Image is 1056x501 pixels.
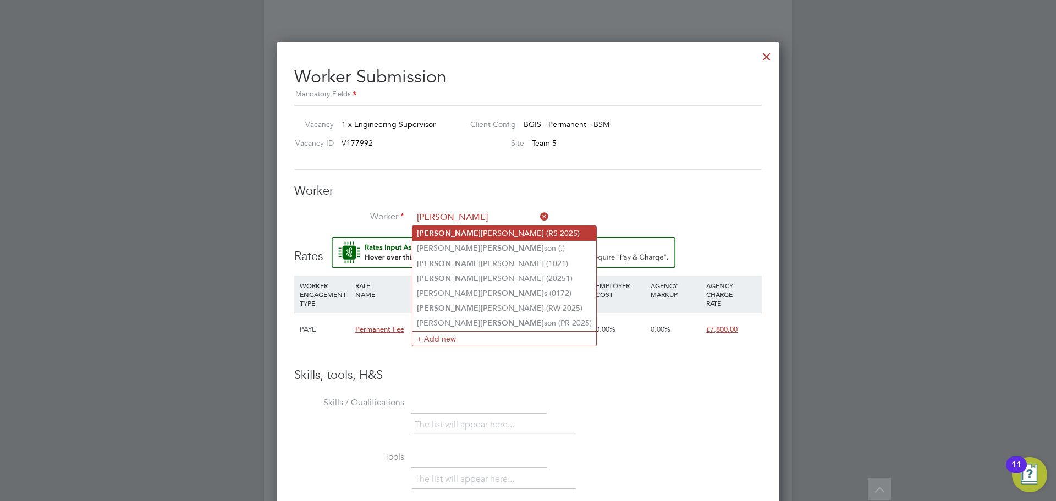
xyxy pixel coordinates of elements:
li: [PERSON_NAME] (RS 2025) [413,226,596,241]
b: [PERSON_NAME] [417,259,481,268]
span: Team 5 [532,138,557,148]
label: Worker [294,211,404,223]
button: Open Resource Center, 11 new notifications [1012,457,1047,492]
b: [PERSON_NAME] [417,304,481,313]
div: AGENCY CHARGE RATE [703,276,759,313]
span: Permanent Fee [355,324,404,334]
input: Search for... [413,210,549,226]
h3: Worker [294,183,762,199]
span: V177992 [342,138,373,148]
b: [PERSON_NAME] [480,289,544,298]
div: PAYE [297,313,353,345]
b: [PERSON_NAME] [417,274,481,283]
label: Site [461,138,524,148]
label: Skills / Qualifications [294,397,404,409]
div: Mandatory Fields [294,89,762,101]
b: [PERSON_NAME] [480,244,544,253]
span: 0.00% [596,324,615,334]
span: 0.00% [651,324,670,334]
div: AGENCY MARKUP [648,276,703,304]
label: Client Config [461,119,516,129]
div: 11 [1011,465,1021,479]
span: £7,800.00 [706,324,738,334]
h3: Rates [294,237,762,265]
label: Vacancy ID [290,138,334,148]
li: [PERSON_NAME] son (.) [413,241,596,256]
li: [PERSON_NAME] s (0172) [413,286,596,301]
li: The list will appear here... [415,417,519,432]
li: + Add new [413,331,596,346]
li: The list will appear here... [415,472,519,487]
div: RATE NAME [353,276,426,304]
li: [PERSON_NAME] (RW 2025) [413,301,596,316]
label: Tools [294,452,404,463]
span: BGIS - Permanent - BSM [524,119,609,129]
h2: Worker Submission [294,57,762,101]
div: EMPLOYER COST [593,276,648,304]
h3: Skills, tools, H&S [294,367,762,383]
li: [PERSON_NAME] son (PR 2025) [413,316,596,331]
button: Rate Assistant [332,237,675,268]
label: Vacancy [290,119,334,129]
li: [PERSON_NAME] (1021) [413,256,596,271]
b: [PERSON_NAME] [480,318,544,328]
li: [PERSON_NAME] (20251) [413,271,596,286]
span: 1 x Engineering Supervisor [342,119,436,129]
b: [PERSON_NAME] [417,229,481,238]
div: WORKER ENGAGEMENT TYPE [297,276,353,313]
